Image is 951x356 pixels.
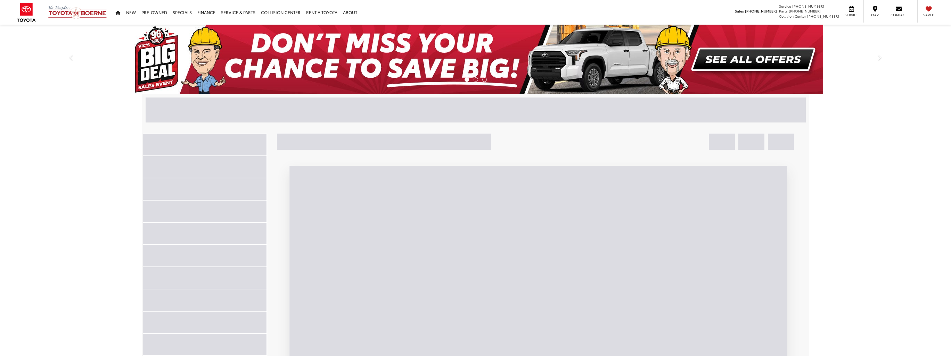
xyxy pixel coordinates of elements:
span: Saved [921,12,936,17]
span: Sales [735,8,744,14]
span: [PHONE_NUMBER] [789,8,821,14]
span: [PHONE_NUMBER] [792,3,824,9]
span: Parts [779,8,788,14]
span: [PHONE_NUMBER] [745,8,777,14]
img: Big Deal Sales Event [128,25,823,94]
span: [PHONE_NUMBER] [807,14,839,19]
span: Service [779,3,791,9]
span: Collision Center [779,14,806,19]
span: Map [867,12,883,17]
img: Vic Vaughan Toyota of Boerne [48,5,107,19]
span: Service [844,12,859,17]
span: Contact [891,12,907,17]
